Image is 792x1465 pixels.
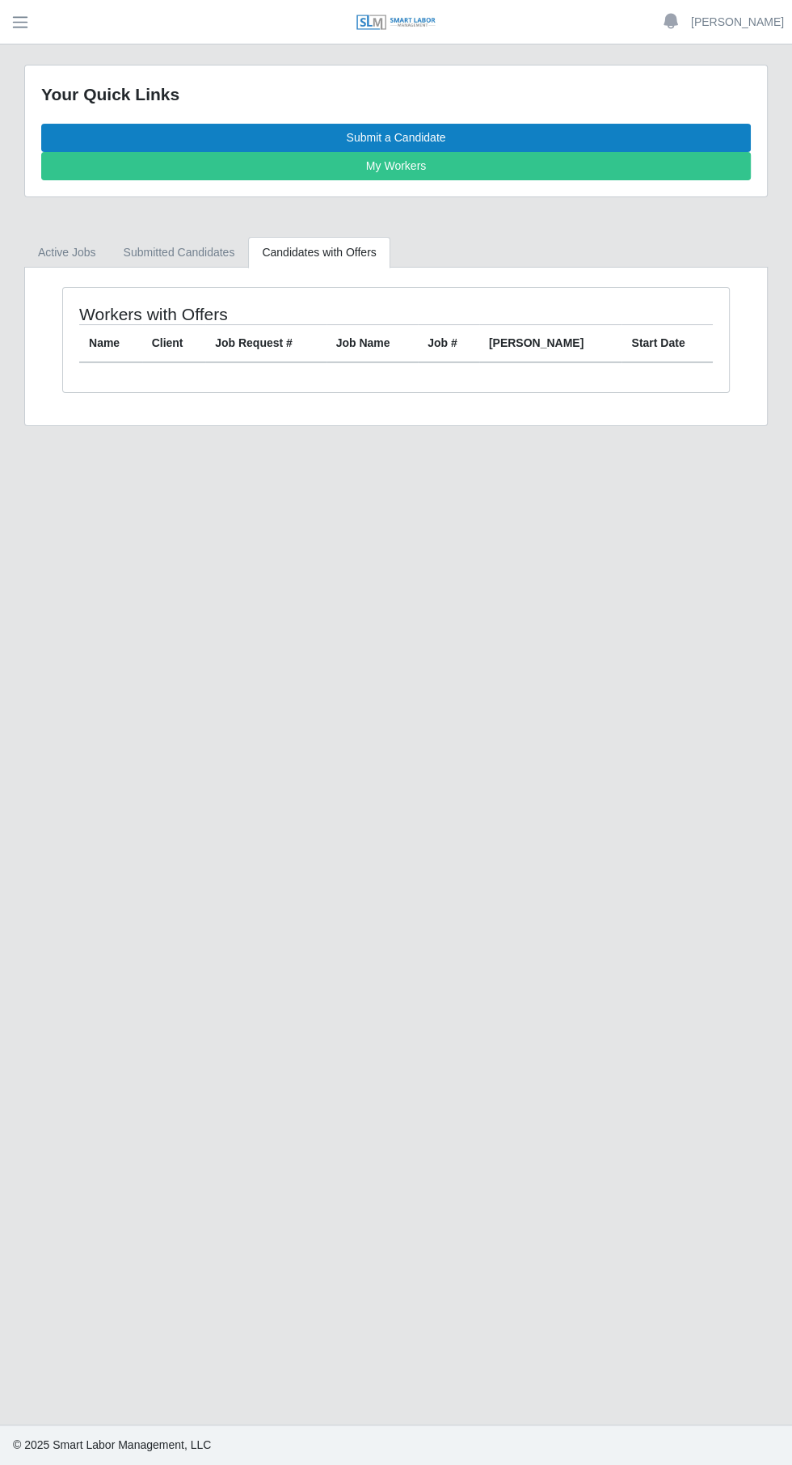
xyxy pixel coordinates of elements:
a: Candidates with Offers [248,237,390,268]
th: Start Date [621,324,713,362]
th: Name [79,324,142,362]
img: SLM Logo [356,14,436,32]
th: Job # [418,324,479,362]
a: Submitted Candidates [110,237,249,268]
a: [PERSON_NAME] [691,14,784,31]
a: Active Jobs [24,237,110,268]
span: © 2025 Smart Labor Management, LLC [13,1438,211,1451]
th: Client [142,324,206,362]
a: My Workers [41,152,751,180]
th: [PERSON_NAME] [479,324,622,362]
th: Job Request # [205,324,326,362]
h4: Workers with Offers [79,304,329,324]
th: Job Name [326,324,419,362]
a: Submit a Candidate [41,124,751,152]
div: Your Quick Links [41,82,751,108]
